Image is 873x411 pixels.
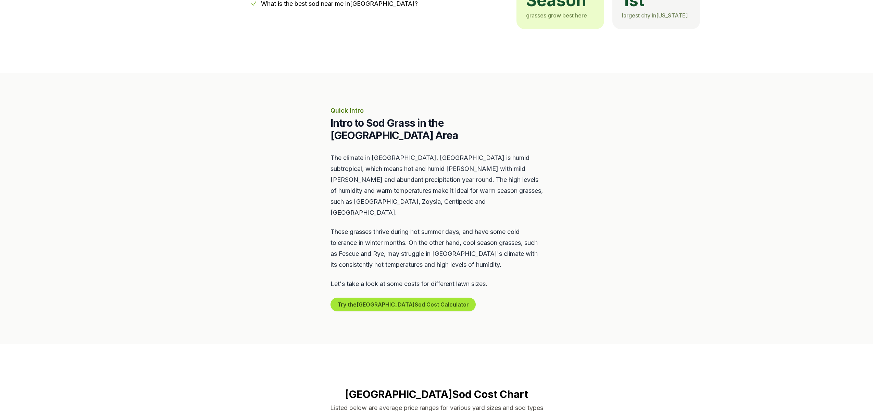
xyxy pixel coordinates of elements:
h2: Intro to Sod Grass in the [GEOGRAPHIC_DATA] Area [331,117,543,141]
p: Let's take a look at some costs for different lawn sizes. [331,278,543,289]
button: Try the[GEOGRAPHIC_DATA]Sod Cost Calculator [331,298,476,311]
span: largest city in [US_STATE] [622,12,688,19]
p: These grasses thrive during hot summer days, and have some cold tolerance in winter months. On th... [331,226,543,270]
h2: [GEOGRAPHIC_DATA] Sod Cost Chart [250,388,623,400]
p: The climate in [GEOGRAPHIC_DATA], [GEOGRAPHIC_DATA] is humid subtropical, which means hot and hum... [331,152,543,218]
span: grasses grow best here [526,12,587,19]
p: Quick Intro [331,106,543,115]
